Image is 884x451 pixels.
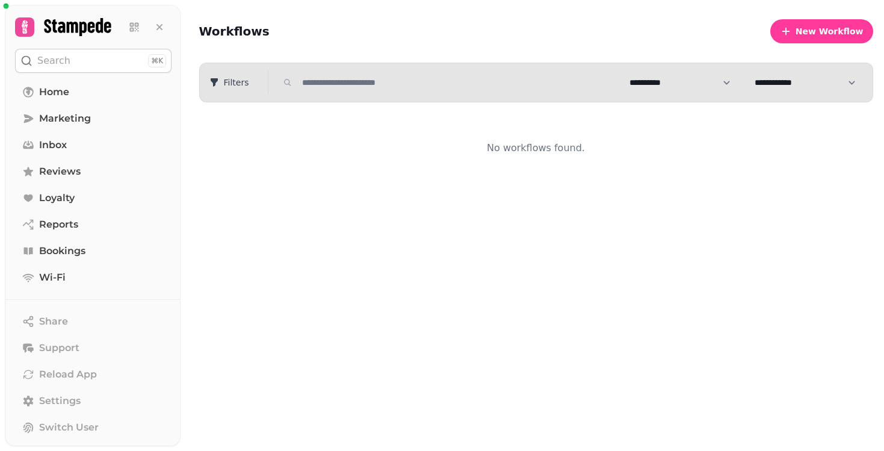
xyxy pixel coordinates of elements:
a: Wi-Fi [15,266,172,290]
span: Home [39,85,69,99]
button: Reload App [15,362,172,387]
span: New Workflow [796,27,864,36]
a: Home [15,80,172,104]
a: Settings [15,389,172,413]
a: Reviews [15,160,172,184]
button: Switch User [15,415,172,440]
span: Share [39,314,68,329]
span: Support [39,341,79,355]
div: ⌘K [148,54,166,67]
button: Search⌘K [15,49,172,73]
button: Support [15,336,172,360]
span: Reports [39,217,78,232]
span: Filters [209,76,259,89]
span: Wi-Fi [39,270,66,285]
span: Reload App [39,367,97,382]
select: Filter workflows by status [747,70,863,95]
span: Switch User [39,420,99,435]
span: Marketing [39,111,91,126]
span: Loyalty [39,191,75,205]
span: Settings [39,394,81,408]
button: Share [15,309,172,334]
button: New Workflow [770,19,873,43]
a: Inbox [15,133,172,157]
input: Search workflows by name [297,74,613,91]
h2: Workflows [199,23,270,40]
a: Marketing [15,107,172,131]
p: Search [37,54,70,68]
span: Reviews [39,164,81,179]
a: Loyalty [15,186,172,210]
span: Inbox [39,138,67,152]
select: Filter workflows by venue [622,70,738,95]
a: Bookings [15,239,172,263]
p: No workflows found. [487,141,585,155]
span: Bookings [39,244,85,258]
a: Reports [15,213,172,237]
